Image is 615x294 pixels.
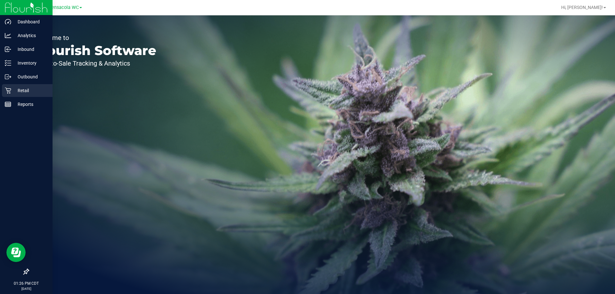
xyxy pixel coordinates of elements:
[3,281,50,286] p: 01:26 PM CDT
[5,87,11,94] inline-svg: Retail
[5,46,11,52] inline-svg: Inbound
[35,44,156,57] p: Flourish Software
[5,19,11,25] inline-svg: Dashboard
[11,100,50,108] p: Reports
[11,59,50,67] p: Inventory
[35,35,156,41] p: Welcome to
[5,74,11,80] inline-svg: Outbound
[11,18,50,26] p: Dashboard
[6,243,26,262] iframe: Resource center
[3,286,50,291] p: [DATE]
[5,60,11,66] inline-svg: Inventory
[49,5,79,10] span: Pensacola WC
[11,45,50,53] p: Inbound
[5,101,11,107] inline-svg: Reports
[11,32,50,39] p: Analytics
[11,73,50,81] p: Outbound
[11,87,50,94] p: Retail
[561,5,603,10] span: Hi, [PERSON_NAME]!
[5,32,11,39] inline-svg: Analytics
[35,60,156,67] p: Seed-to-Sale Tracking & Analytics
